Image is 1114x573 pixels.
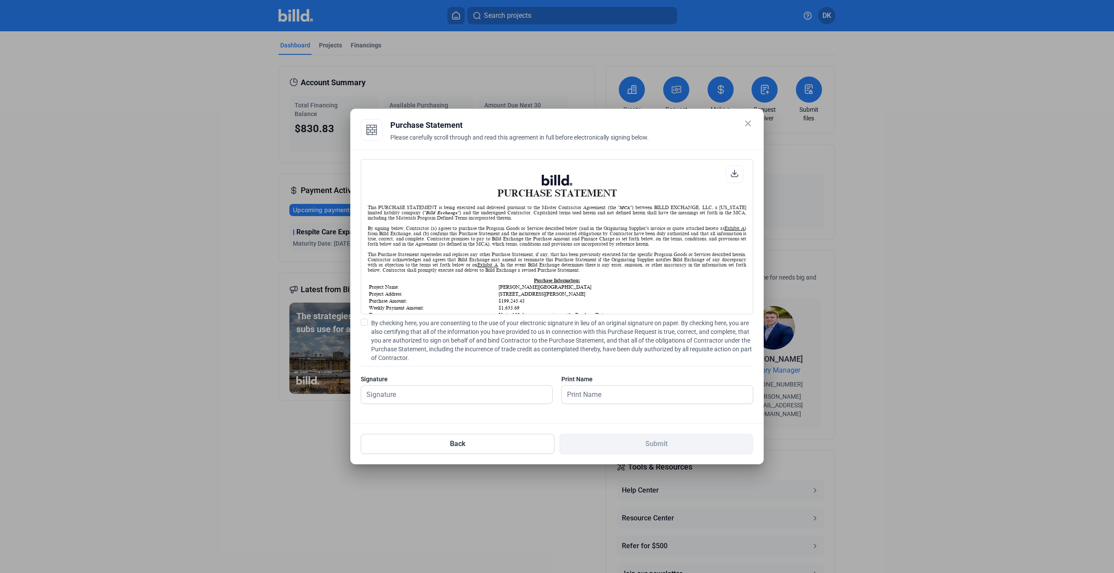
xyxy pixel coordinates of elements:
div: This PURCHASE STATEMENT is being executed and delivered pursuant to the Master Contractor Agreeme... [368,205,746,220]
td: Purchase Amount: [369,298,497,304]
td: $199,245.45 [498,298,745,304]
u: Exhibit A [477,262,498,267]
div: Purchase Statement [390,119,753,131]
i: Billd Exchange [426,210,458,215]
td: Term: [369,312,497,318]
td: [PERSON_NAME][GEOGRAPHIC_DATA] [498,284,745,290]
td: Project Name: [369,284,497,290]
i: MCA [620,205,630,210]
td: [STREET_ADDRESS][PERSON_NAME] [498,291,745,297]
div: By signing below, Contractor (a) agrees to purchase the Program Goods or Services described below... [368,226,746,247]
td: Weekly Payment Amount: [369,305,497,311]
div: Signature [361,375,553,383]
div: This Purchase Statement supersedes and replaces any other Purchase Statement, if any, that has be... [368,252,746,273]
input: Signature [361,386,543,403]
div: Print Name [561,375,753,383]
mat-icon: close [743,118,753,129]
td: $1,635.69 [498,305,745,311]
button: Back [361,434,554,454]
td: Up to 120 days, commencing on the Purchase Date [498,312,745,318]
span: By checking here, you are consenting to the use of your electronic signature in lieu of an origin... [371,319,753,362]
td: Project Address: [369,291,497,297]
input: Print Name [562,386,743,403]
u: Purchase Information: [534,278,580,283]
h1: PURCHASE STATEMENT [368,175,746,199]
div: Please carefully scroll through and read this agreement in full before electronically signing below. [390,133,753,152]
u: Exhibit A [725,226,745,231]
button: Submit [560,434,753,454]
